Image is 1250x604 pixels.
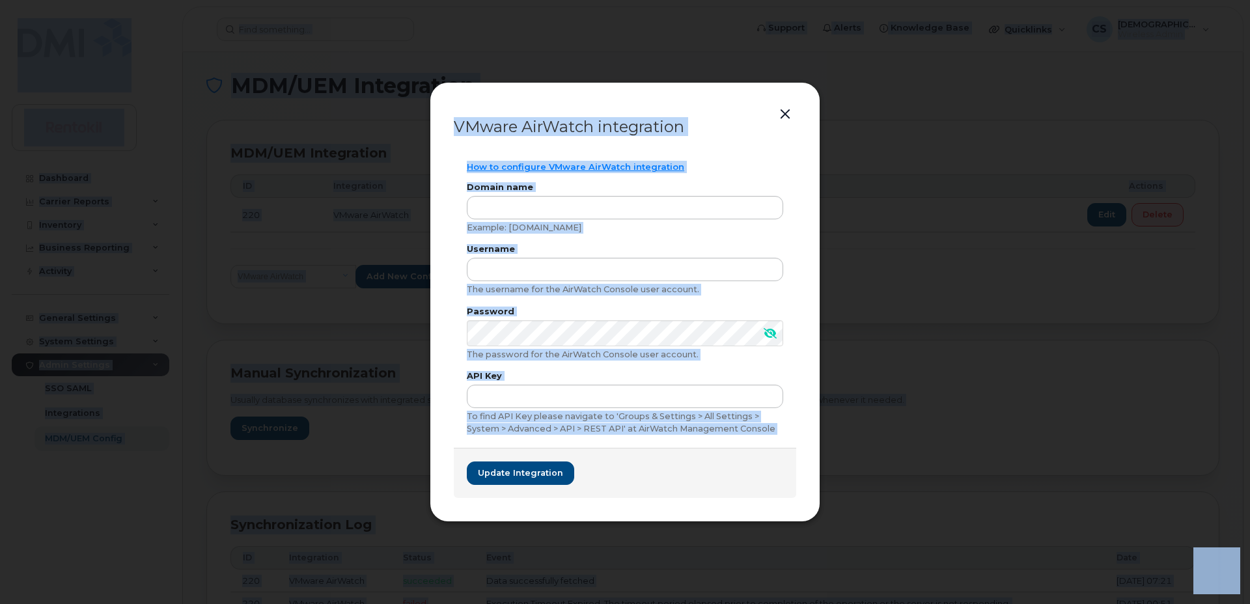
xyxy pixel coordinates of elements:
div: The password for the AirWatch Console user account. [467,349,783,361]
div: Example: [DOMAIN_NAME] [467,222,783,234]
label: API Key [467,372,783,381]
div: The username for the AirWatch Console user account. [467,284,783,295]
div: VMware AirWatch integration [454,119,796,135]
a: How to configure VMware AirWatch integration [467,161,684,172]
button: Update integration [467,461,574,485]
label: Domain name [467,184,783,192]
label: Password [467,308,783,316]
span: Update integration [478,467,563,479]
iframe: Messenger Launcher [1193,547,1240,594]
div: To find API Key please navigate to 'Groups & Settings > All Settings > System > Advanced > API > ... [467,411,783,435]
label: Username [467,245,783,254]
